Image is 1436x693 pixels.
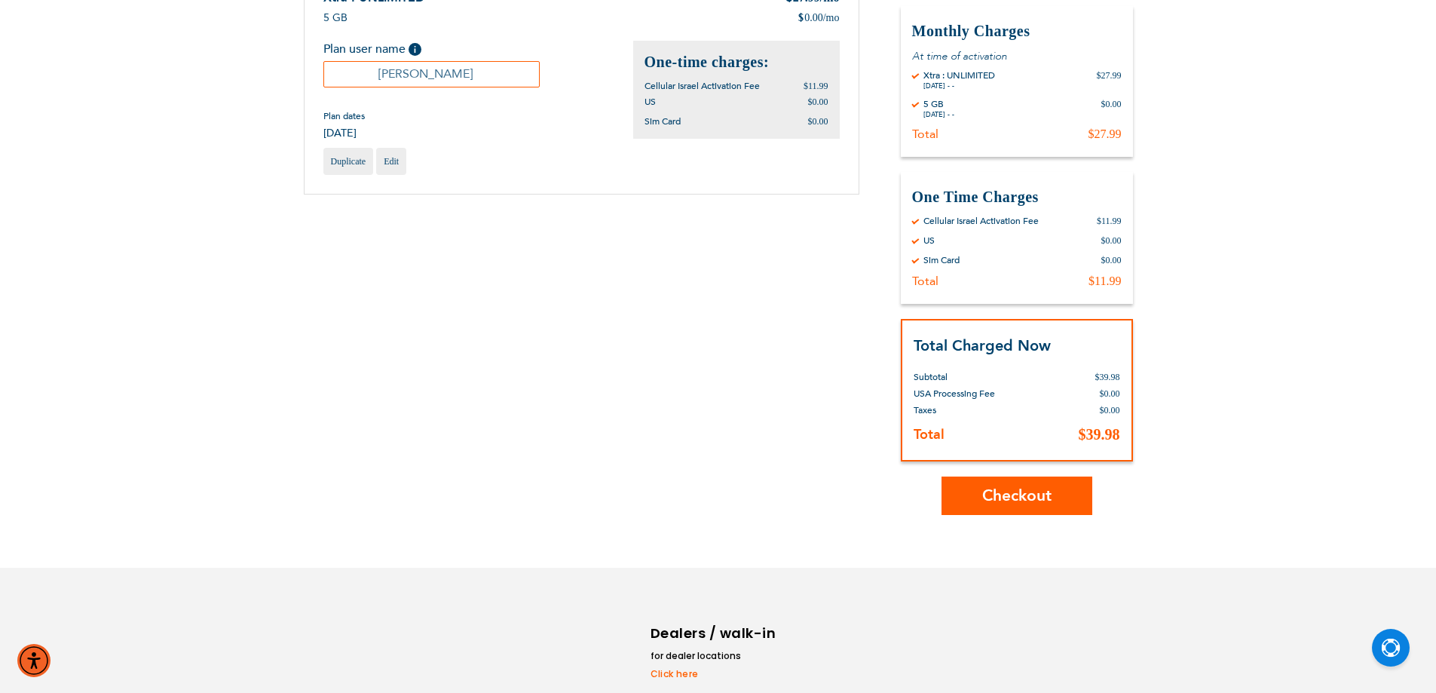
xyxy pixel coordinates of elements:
[1101,235,1122,247] div: $0.00
[323,41,406,57] span: Plan user name
[323,110,365,122] span: Plan dates
[323,148,374,175] a: Duplicate
[914,402,1051,419] th: Taxes
[912,274,938,289] div: Total
[384,156,399,167] span: Edit
[1097,69,1122,90] div: $27.99
[942,477,1092,515] button: Checkout
[914,336,1051,356] strong: Total Charged Now
[645,115,681,127] span: Sim Card
[645,52,828,72] h2: One-time charges:
[331,156,366,167] span: Duplicate
[923,69,995,81] div: Xtra : UNLIMITED
[914,425,945,444] strong: Total
[808,116,828,127] span: $0.00
[1088,274,1121,289] div: $11.99
[1100,388,1120,399] span: $0.00
[1079,426,1120,443] span: $39.98
[323,126,365,140] span: [DATE]
[914,357,1051,385] th: Subtotal
[923,110,954,119] div: [DATE] - -
[651,667,779,681] a: Click here
[645,80,760,92] span: Cellular Israel Activation Fee
[1100,405,1120,415] span: $0.00
[798,11,804,26] span: $
[798,11,839,26] div: 0.00
[923,235,935,247] div: US
[804,81,828,91] span: $11.99
[912,21,1122,41] h3: Monthly Charges
[1101,98,1122,119] div: $0.00
[923,215,1039,227] div: Cellular Israel Activation Fee
[651,622,779,645] h6: Dealers / walk-in
[923,81,995,90] div: [DATE] - -
[323,11,348,25] span: 5 GB
[914,388,995,400] span: USA Processing Fee
[912,49,1122,63] p: At time of activation
[982,485,1052,507] span: Checkout
[1095,372,1120,382] span: $39.98
[912,187,1122,207] h3: One Time Charges
[923,98,954,110] div: 5 GB
[17,644,51,677] div: Accessibility Menu
[1101,254,1122,266] div: $0.00
[923,254,960,266] div: Sim Card
[1088,127,1122,142] div: $27.99
[808,97,828,107] span: $0.00
[1097,215,1122,227] div: $11.99
[912,127,938,142] div: Total
[409,43,421,56] span: Help
[651,649,779,664] li: for dealer locations
[376,148,406,175] a: Edit
[645,96,656,108] span: US
[823,11,840,26] span: /mo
